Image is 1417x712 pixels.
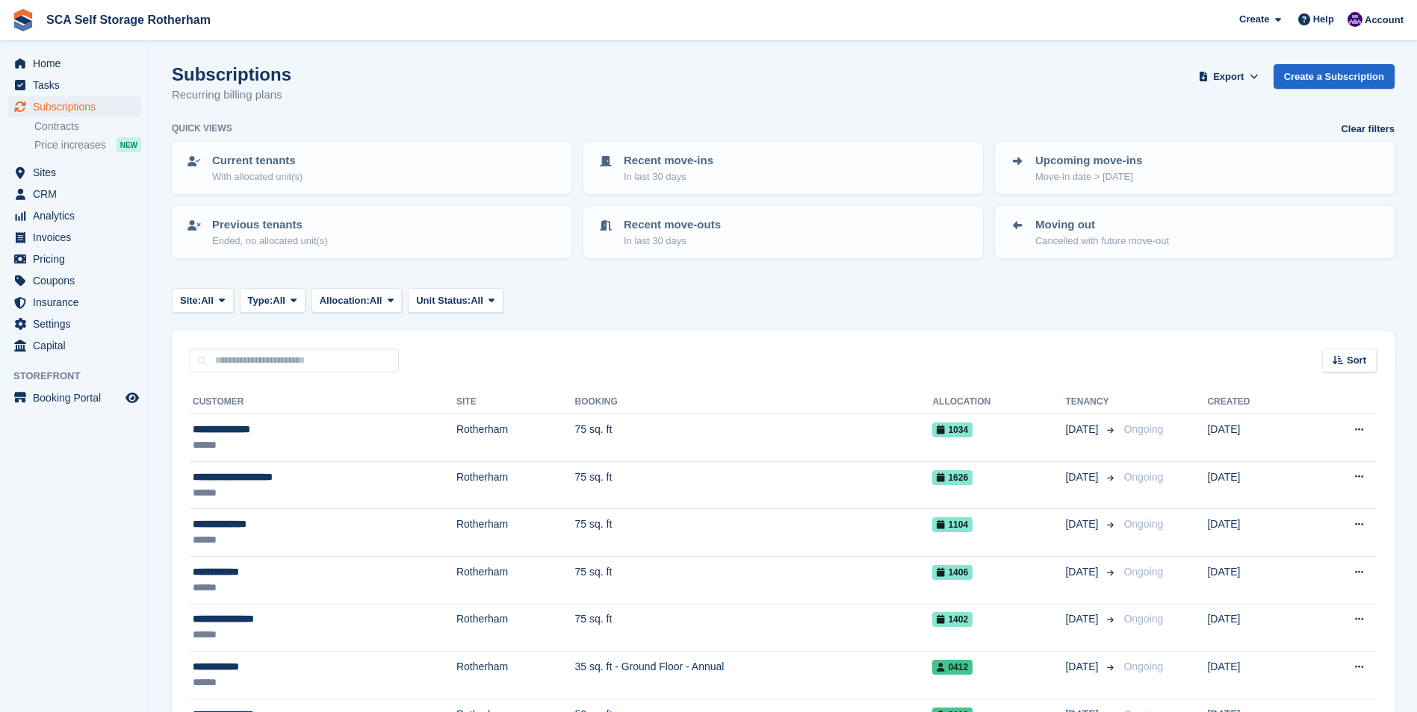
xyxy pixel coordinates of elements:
span: All [201,293,214,308]
td: Rotherham [456,556,575,604]
p: Moving out [1035,216,1169,234]
span: All [471,293,483,308]
p: Recent move-outs [624,216,721,234]
p: Recurring billing plans [172,87,291,104]
span: Pricing [33,249,123,269]
img: stora-icon-8386f47178a22dfd0bd8f6a31ec36ba5ce8667c1dd55bd0f319d3a0aa187defe.svg [12,9,34,31]
a: menu [7,335,141,356]
a: SCA Self Storage Rotherham [40,7,217,32]
span: Invoices [33,227,123,248]
a: Previous tenants Ended, no allocated unit(s) [173,207,570,257]
a: Price increases NEW [34,137,141,153]
p: Upcoming move-ins [1035,152,1142,169]
a: menu [7,205,141,226]
span: Tasks [33,75,123,96]
span: Settings [33,313,123,334]
span: 1034 [932,422,973,437]
td: 35 sq. ft - Ground Floor - Annual [574,652,932,699]
span: [DATE] [1065,659,1101,675]
p: Previous tenants [212,216,328,234]
span: Sort [1347,353,1366,368]
span: Help [1313,12,1334,27]
span: Ongoing [1123,518,1163,530]
a: Current tenants With allocated unit(s) [173,143,570,193]
a: Recent move-ins In last 30 days [585,143,982,193]
a: Moving out Cancelled with future move-out [996,207,1393,257]
p: In last 30 days [624,169,713,184]
span: Site: [180,293,201,308]
span: All [370,293,382,308]
button: Allocation: All [311,288,403,313]
div: NEW [117,137,141,152]
p: In last 30 days [624,234,721,249]
td: Rotherham [456,414,575,462]
span: Ongoing [1123,423,1163,435]
span: Ongoing [1123,471,1163,483]
td: 75 sq. ft [574,461,932,509]
span: Analytics [33,205,123,226]
span: Allocation: [320,293,370,308]
a: menu [7,270,141,291]
td: Rotherham [456,461,575,509]
th: Allocation [932,390,1065,414]
span: 1626 [932,470,973,485]
a: menu [7,162,141,183]
td: [DATE] [1207,652,1305,699]
p: With allocated unit(s) [212,169,303,184]
span: Sites [33,162,123,183]
span: Coupons [33,270,123,291]
h6: Quick views [172,122,232,135]
span: Type: [248,293,273,308]
span: Storefront [13,369,149,384]
span: [DATE] [1065,611,1101,627]
td: [DATE] [1207,414,1305,462]
span: 0412 [932,660,973,675]
td: Rotherham [456,509,575,557]
a: Recent move-outs In last 30 days [585,207,982,257]
span: Capital [33,335,123,356]
span: Ongoing [1123,613,1163,625]
a: menu [7,227,141,248]
span: Create [1239,12,1269,27]
span: Insurance [33,292,123,313]
a: Contracts [34,119,141,134]
td: [DATE] [1207,556,1305,604]
span: All [273,293,285,308]
a: Clear filters [1341,122,1395,137]
a: Preview store [123,389,141,407]
td: 75 sq. ft [574,414,932,462]
td: [DATE] [1207,604,1305,652]
span: [DATE] [1065,422,1101,437]
span: Price increases [34,138,106,152]
span: 1406 [932,565,973,580]
th: Site [456,390,575,414]
p: Current tenants [212,152,303,169]
th: Created [1207,390,1305,414]
span: Export [1213,69,1244,84]
a: menu [7,53,141,74]
td: [DATE] [1207,509,1305,557]
a: menu [7,249,141,269]
span: Account [1365,13,1404,28]
button: Site: All [172,288,234,313]
span: Home [33,53,123,74]
td: 75 sq. ft [574,509,932,557]
td: 75 sq. ft [574,604,932,652]
span: CRM [33,184,123,204]
p: Move-in date > [DATE] [1035,169,1142,184]
td: [DATE] [1207,461,1305,509]
span: Ongoing [1123,566,1163,578]
th: Customer [190,390,456,414]
span: Unit Status: [416,293,471,308]
p: Ended, no allocated unit(s) [212,234,328,249]
a: menu [7,387,141,408]
span: 1402 [932,612,973,627]
button: Export [1196,64,1262,89]
span: [DATE] [1065,516,1101,532]
span: Ongoing [1123,661,1163,672]
a: menu [7,96,141,117]
th: Tenancy [1065,390,1117,414]
td: 75 sq. ft [574,556,932,604]
td: Rotherham [456,652,575,699]
a: menu [7,184,141,204]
